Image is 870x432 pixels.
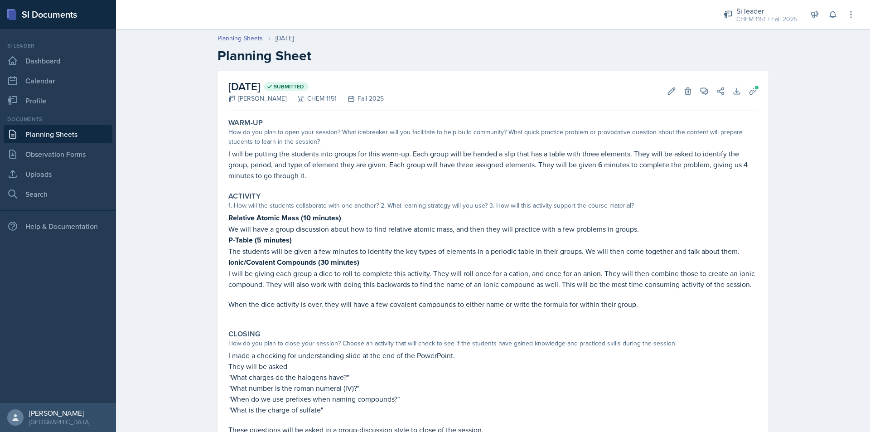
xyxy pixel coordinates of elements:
[228,246,758,257] p: The students will be given a few minutes to identify the key types of elements in a periodic tabl...
[4,125,112,143] a: Planning Sheets
[228,223,758,234] p: We will have a group discussion about how to find relative atomic mass, and then they will practi...
[4,92,112,110] a: Profile
[228,393,758,404] p: "When do we use prefixes when naming compounds?"
[228,213,341,223] strong: Relative Atomic Mass (10 minutes)
[228,330,261,339] label: Closing
[274,83,304,90] span: Submitted
[4,165,112,183] a: Uploads
[228,94,286,103] div: [PERSON_NAME]
[4,115,112,123] div: Documents
[228,268,758,290] p: I will be giving each group a dice to roll to complete this activity. They will roll once for a c...
[228,78,384,95] h2: [DATE]
[228,383,758,393] p: "What number is the roman numeral (IV)?"
[29,408,90,417] div: [PERSON_NAME]
[228,372,758,383] p: "What charges do the halogens have?"
[228,257,359,267] strong: Ionic/Covalent Compounds (30 minutes)
[228,118,263,127] label: Warm-Up
[736,5,797,16] div: Si leader
[228,148,758,181] p: I will be putting the students into groups for this warm-up. Each group will be handed a slip tha...
[29,417,90,427] div: [GEOGRAPHIC_DATA]
[228,201,758,210] div: 1. How will the students collaborate with one another? 2. What learning strategy will you use? 3....
[337,94,384,103] div: Fall 2025
[736,15,797,24] div: CHEM 1151 / Fall 2025
[228,127,758,146] div: How do you plan to open your session? What icebreaker will you facilitate to help build community...
[228,339,758,348] div: How do you plan to close your session? Choose an activity that will check to see if the students ...
[228,192,261,201] label: Activity
[4,42,112,50] div: Si leader
[4,145,112,163] a: Observation Forms
[286,94,337,103] div: CHEM 1151
[217,48,768,64] h2: Planning Sheet
[228,361,758,372] p: They will be asked
[217,34,263,43] a: Planning Sheets
[4,217,112,235] div: Help & Documentation
[4,72,112,90] a: Calendar
[4,185,112,203] a: Search
[228,404,758,415] p: "What is the charge of sulfate"
[228,299,758,310] p: When the dice activity is over, they will have a few covalent compounds to either name or write t...
[228,235,292,245] strong: P-Table (5 minutes)
[228,350,758,361] p: I made a checking for understanding slide at the end of the PowerPoint.
[4,52,112,70] a: Dashboard
[275,34,294,43] div: [DATE]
